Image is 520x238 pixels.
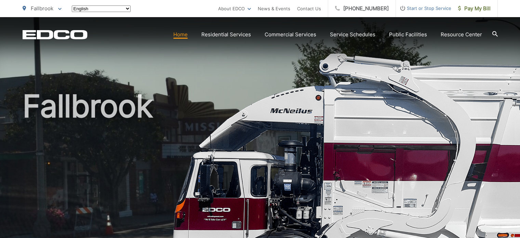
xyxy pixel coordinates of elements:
[201,30,251,39] a: Residential Services
[265,30,316,39] a: Commercial Services
[458,4,491,13] span: Pay My Bill
[258,4,290,13] a: News & Events
[218,4,251,13] a: About EDCO
[330,30,375,39] a: Service Schedules
[297,4,321,13] a: Contact Us
[441,30,482,39] a: Resource Center
[72,5,131,12] select: Select a language
[23,30,88,39] a: EDCD logo. Return to the homepage.
[389,30,427,39] a: Public Facilities
[31,5,53,12] span: Fallbrook
[173,30,188,39] a: Home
